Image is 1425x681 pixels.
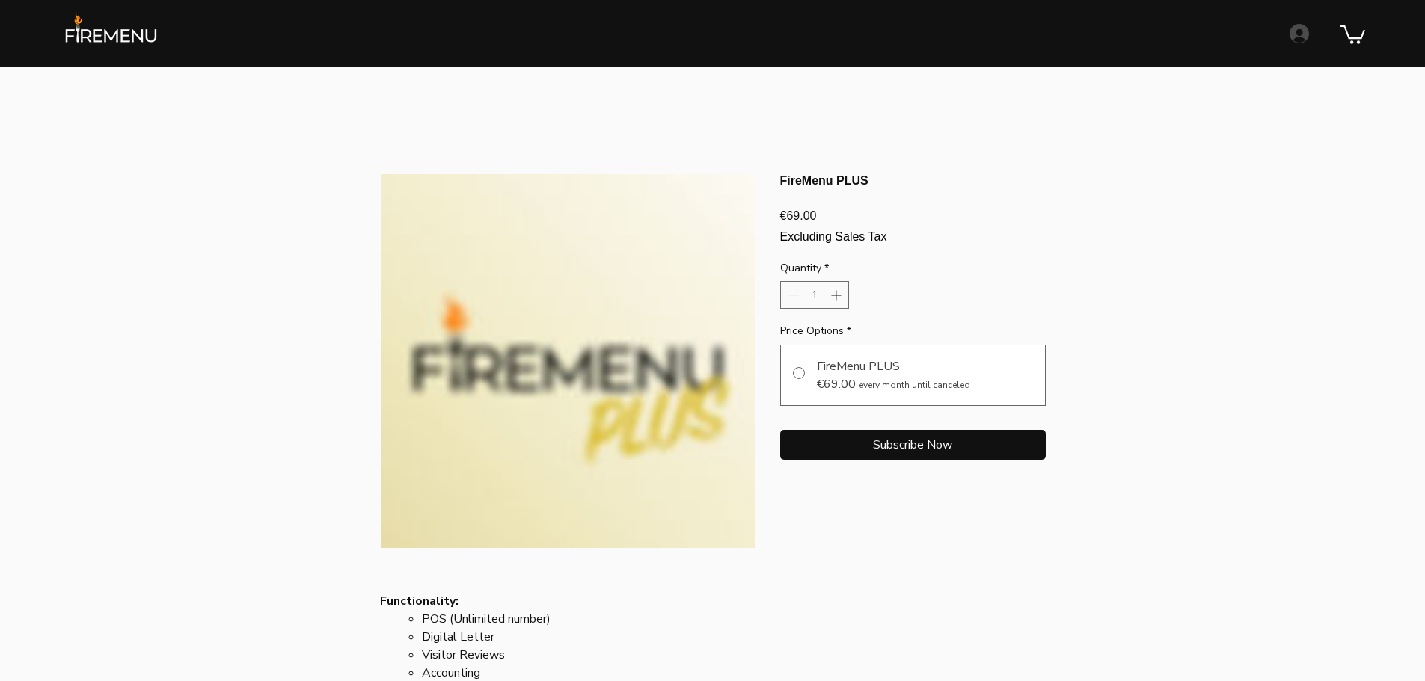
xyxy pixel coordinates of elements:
[817,376,856,392] span: €69.00
[801,282,828,308] input: Quantity
[780,261,829,282] legend: Quantity
[828,282,847,308] button: Increment
[780,230,887,243] span: Excluding Sales Tax
[780,324,851,339] legend: Price Options
[780,173,1046,188] h1: FireMenu PLUS
[422,646,551,664] li: Visitor Reviews
[817,357,970,375] div: FireMenu PLUS
[422,628,551,646] li: Digital Letter
[782,282,801,308] button: Decrement
[873,437,952,452] span: Subscribe Now
[380,593,459,609] strong: Functionality:
[381,174,755,548] img: FireMenu PLUS Suscripción
[859,379,970,391] span: every month until canceled
[380,173,756,549] button: FireMenu PLUS SuscripciónEnlarge
[422,610,551,628] li: POS (Unlimited number)
[60,11,162,55] img: FireMenu logo
[780,430,1046,460] button: Subscribe Now
[780,209,817,222] span: €69.00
